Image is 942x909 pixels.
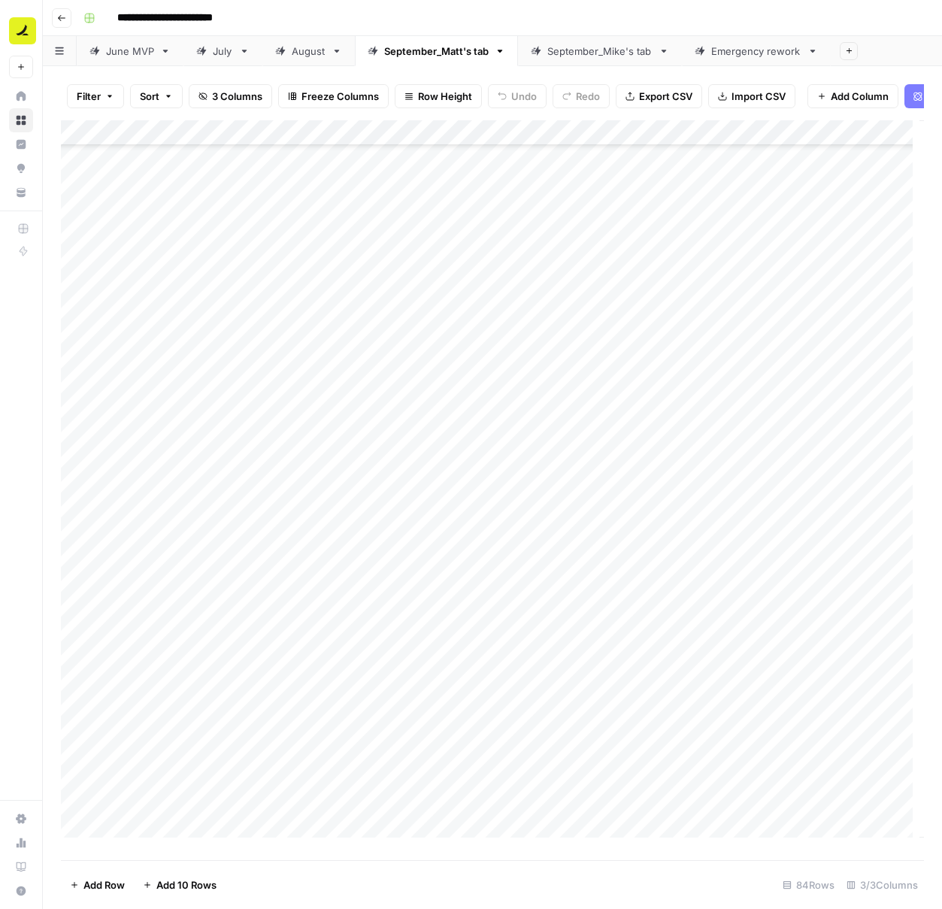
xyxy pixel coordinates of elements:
[77,36,183,66] a: June MVP
[77,89,101,104] span: Filter
[395,84,482,108] button: Row Height
[9,108,33,132] a: Browse
[189,84,272,108] button: 3 Columns
[682,36,831,66] a: Emergency rework
[384,44,489,59] div: September_Matt's tab
[518,36,682,66] a: September_Mike's tab
[511,89,537,104] span: Undo
[130,84,183,108] button: Sort
[831,89,889,104] span: Add Column
[156,877,217,892] span: Add 10 Rows
[278,84,389,108] button: Freeze Columns
[9,156,33,180] a: Opportunities
[711,44,801,59] div: Emergency rework
[9,132,33,156] a: Insights
[355,36,518,66] a: September_Matt's tab
[553,84,610,108] button: Redo
[9,12,33,50] button: Workspace: Ramp
[576,89,600,104] span: Redo
[708,84,795,108] button: Import CSV
[183,36,262,66] a: July
[9,84,33,108] a: Home
[616,84,702,108] button: Export CSV
[9,831,33,855] a: Usage
[213,44,233,59] div: July
[9,17,36,44] img: Ramp Logo
[9,807,33,831] a: Settings
[262,36,355,66] a: August
[140,89,159,104] span: Sort
[807,84,898,108] button: Add Column
[134,873,226,897] button: Add 10 Rows
[418,89,472,104] span: Row Height
[731,89,786,104] span: Import CSV
[841,873,924,897] div: 3/3 Columns
[9,855,33,879] a: Learning Hub
[212,89,262,104] span: 3 Columns
[777,873,841,897] div: 84 Rows
[9,879,33,903] button: Help + Support
[639,89,692,104] span: Export CSV
[292,44,326,59] div: August
[547,44,653,59] div: September_Mike's tab
[83,877,125,892] span: Add Row
[106,44,154,59] div: June MVP
[9,180,33,205] a: Your Data
[67,84,124,108] button: Filter
[301,89,379,104] span: Freeze Columns
[61,873,134,897] button: Add Row
[488,84,547,108] button: Undo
